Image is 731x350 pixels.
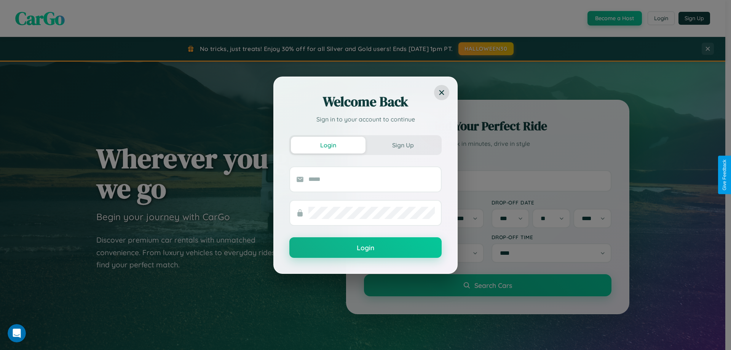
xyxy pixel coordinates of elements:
[289,93,442,111] h2: Welcome Back
[8,324,26,342] iframe: Intercom live chat
[289,237,442,258] button: Login
[291,137,365,153] button: Login
[722,160,727,190] div: Give Feedback
[289,115,442,124] p: Sign in to your account to continue
[365,137,440,153] button: Sign Up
